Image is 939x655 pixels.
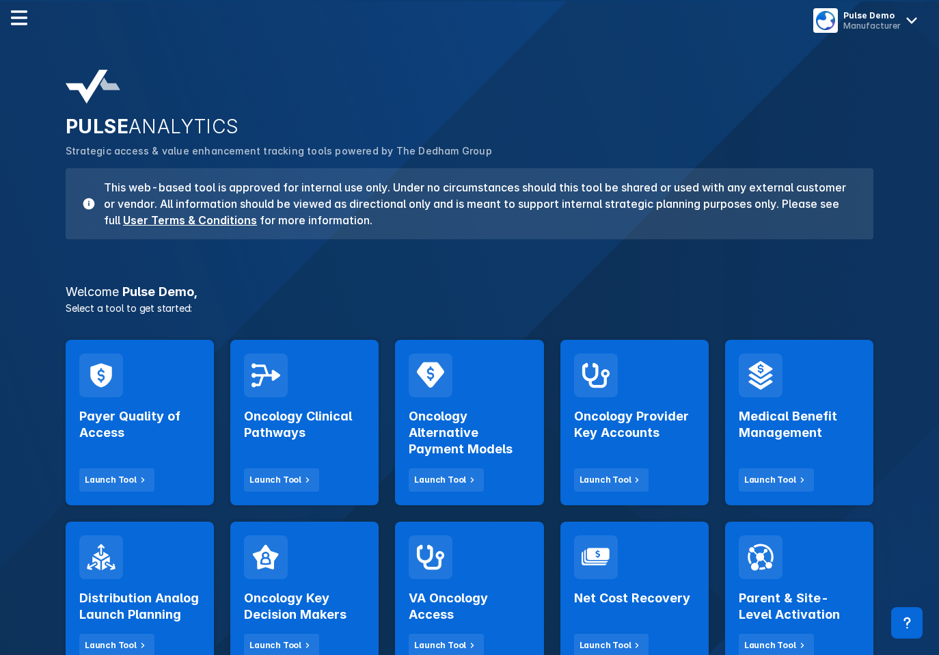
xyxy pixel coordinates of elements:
a: Payer Quality of AccessLaunch Tool [66,340,214,505]
button: Launch Tool [79,468,154,492]
button: Launch Tool [409,468,484,492]
h3: This web-based tool is approved for internal use only. Under no circumstances should this tool be... [96,179,857,228]
div: Launch Tool [744,639,796,652]
div: Launch Tool [85,639,137,652]
img: pulse-analytics-logo [66,70,120,104]
span: Welcome [66,284,119,299]
h2: Medical Benefit Management [739,408,860,441]
div: Launch Tool [85,474,137,486]
h2: VA Oncology Access [409,590,530,623]
img: menu button [816,11,835,30]
a: Oncology Alternative Payment ModelsLaunch Tool [395,340,543,505]
div: Pulse Demo [843,10,901,21]
img: menu--horizontal.svg [11,10,27,26]
h2: Parent & Site-Level Activation [739,590,860,623]
h2: Oncology Key Decision Makers [244,590,365,623]
h2: PULSE [66,115,873,138]
button: Launch Tool [739,468,814,492]
h3: Pulse Demo , [57,286,882,298]
h2: Oncology Clinical Pathways [244,408,365,441]
h2: Payer Quality of Access [79,408,200,441]
div: Launch Tool [249,474,301,486]
div: Launch Tool [580,474,631,486]
div: Contact Support [891,607,923,639]
h2: Oncology Provider Key Accounts [574,408,695,441]
div: Launch Tool [580,639,631,652]
div: Manufacturer [843,21,901,31]
div: Launch Tool [414,474,466,486]
a: Oncology Clinical PathwaysLaunch Tool [230,340,379,505]
div: Launch Tool [249,639,301,652]
a: Medical Benefit ManagementLaunch Tool [725,340,873,505]
h2: Oncology Alternative Payment Models [409,408,530,457]
button: Launch Tool [574,468,649,492]
div: Launch Tool [744,474,796,486]
span: ANALYTICS [128,115,239,138]
p: Strategic access & value enhancement tracking tools powered by The Dedham Group [66,144,873,159]
a: Oncology Provider Key AccountsLaunch Tool [560,340,709,505]
h2: Net Cost Recovery [574,590,690,606]
div: Launch Tool [414,639,466,652]
a: User Terms & Conditions [123,213,257,227]
button: Launch Tool [244,468,319,492]
p: Select a tool to get started: [57,301,882,315]
h2: Distribution Analog Launch Planning [79,590,200,623]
